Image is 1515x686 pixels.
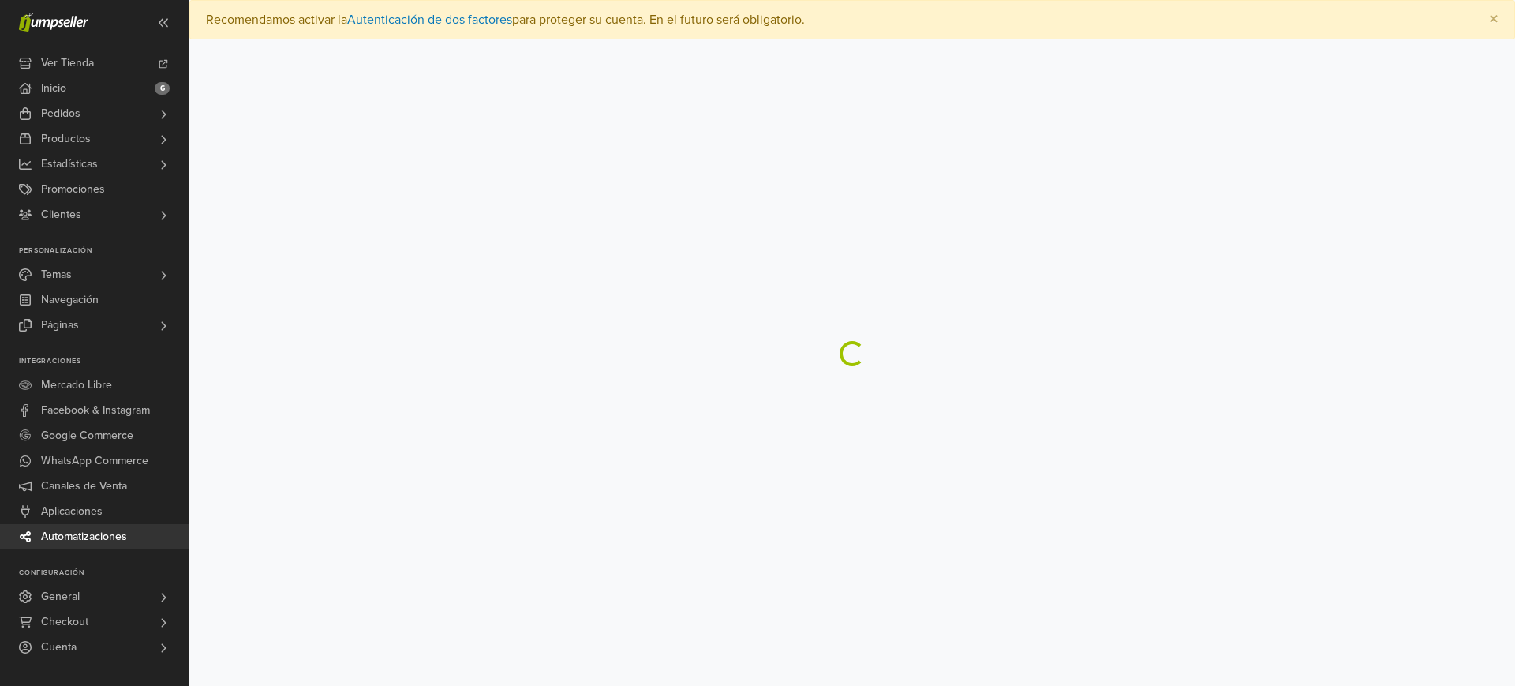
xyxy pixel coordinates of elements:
[19,568,189,578] p: Configuración
[41,262,72,287] span: Temas
[41,177,105,202] span: Promociones
[1473,1,1514,39] button: Close
[41,373,112,398] span: Mercado Libre
[41,76,66,101] span: Inicio
[155,82,170,95] span: 6
[1489,8,1498,31] span: ×
[41,202,81,227] span: Clientes
[41,423,133,448] span: Google Commerce
[41,126,91,152] span: Productos
[41,609,88,635] span: Checkout
[41,448,148,474] span: WhatsApp Commerce
[41,287,99,313] span: Navegación
[19,357,189,366] p: Integraciones
[41,474,127,499] span: Canales de Venta
[347,12,512,28] a: Autenticación de dos factores
[41,584,80,609] span: General
[19,246,189,256] p: Personalización
[41,152,98,177] span: Estadísticas
[41,524,127,549] span: Automatizaciones
[41,101,80,126] span: Pedidos
[41,51,94,76] span: Ver Tienda
[41,398,150,423] span: Facebook & Instagram
[41,313,79,338] span: Páginas
[41,499,103,524] span: Aplicaciones
[41,635,77,660] span: Cuenta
